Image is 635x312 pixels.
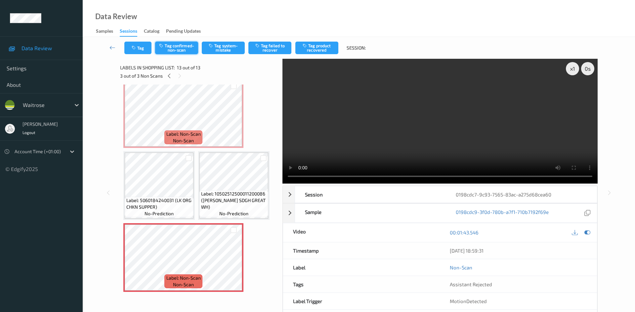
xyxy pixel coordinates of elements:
[201,191,267,210] span: Label: 10502512500011200086 ([PERSON_NAME] SDGH GREAT WH)
[295,42,338,54] button: Tag product recovered
[124,42,151,54] button: Tag
[581,62,594,75] div: 0 s
[219,210,248,217] span: no-prediction
[173,281,194,288] span: non-scan
[446,186,597,203] div: 0198cdc7-9c93-7565-83ac-a275d68cea60
[166,275,201,281] span: Label: Non-Scan
[95,13,137,20] div: Data Review
[144,28,159,36] div: Catalog
[96,27,120,36] a: Samples
[450,229,479,236] a: 00:01:43.546
[440,293,597,309] div: MotionDetected
[145,210,174,217] span: no-prediction
[456,209,549,218] a: 0198cdc9-3f0d-780b-a7f1-710b7192f69e
[283,186,597,203] div: Session0198cdc7-9c93-7565-83ac-a275d68cea60
[295,186,446,203] div: Session
[166,27,207,36] a: Pending Updates
[166,131,201,137] span: Label: Non-Scan
[450,247,587,254] div: [DATE] 18:59:31
[120,28,137,37] div: Sessions
[450,281,492,287] span: Assistant Rejected
[173,137,194,144] span: non-scan
[566,62,579,75] div: x 1
[347,45,366,51] span: Session:
[166,28,201,36] div: Pending Updates
[283,293,440,309] div: Label Trigger
[120,27,144,37] a: Sessions
[283,242,440,259] div: Timestamp
[202,42,245,54] button: Tag system-mistake
[283,223,440,242] div: Video
[450,264,472,271] a: Non-Scan
[144,27,166,36] a: Catalog
[248,42,291,54] button: Tag failed to recover
[120,64,175,71] span: Labels in shopping list:
[283,259,440,276] div: Label
[96,28,113,36] div: Samples
[120,72,278,80] div: 3 out of 3 Non Scans
[283,276,440,293] div: Tags
[155,42,198,54] button: Tag confirmed-non-scan
[283,203,597,223] div: Sample0198cdc9-3f0d-780b-a7f1-710b7192f69e
[126,197,192,210] span: Label: 5060184240031 (LK ORG CHKN SUPPER)
[295,204,446,223] div: Sample
[177,64,200,71] span: 13 out of 13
